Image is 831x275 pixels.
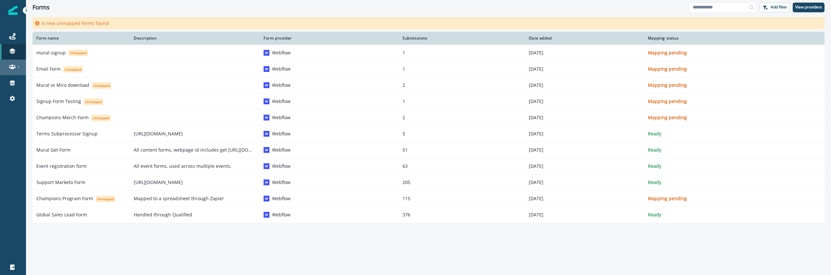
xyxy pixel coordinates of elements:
p: Ready [648,131,821,137]
p: Add filter [771,5,787,9]
p: [DATE] [529,131,640,137]
p: Mapping pending [648,114,821,121]
p: 51 [403,147,521,153]
div: Mapping status [648,36,821,41]
h1: Forms [32,4,50,11]
img: Inflection [8,6,18,15]
p: Mapping pending [648,66,821,72]
p: 2 [403,82,521,88]
p: Webflow [272,50,291,56]
p: 115 [403,195,521,202]
div: Submissions [403,36,521,41]
p: Mural Get Form [36,147,70,153]
div: Form provider [264,36,395,41]
p: Support Marketo Form [36,179,85,186]
p: 6 new unmapped forms found [42,20,109,27]
a: Terms Subprocessor Signup[URL][DOMAIN_NAME]WebflowWebflow5[DATE]Ready [32,126,825,142]
span: Unmapped [84,98,103,105]
p: Champions Merch Form [36,114,89,121]
p: [DATE] [529,212,640,218]
p: Mapping pending [648,195,821,202]
p: Terms Subprocessor Signup [36,131,98,137]
img: Webflow [264,212,269,218]
p: Webflow [272,163,291,169]
p: Event registration form [36,163,87,169]
p: [DATE] [529,114,640,121]
p: [URL][DOMAIN_NAME] [134,179,256,186]
img: Webflow [264,131,269,137]
p: 1 [403,66,521,72]
a: Support Marketo Form[URL][DOMAIN_NAME]WebflowWebflow205[DATE]Ready [32,174,825,190]
p: Webflow [272,98,291,105]
p: Mural vs Miro download [36,82,89,88]
a: Email FormUnmappedWebflowWebflow1[DATE]Mapping pending [32,61,825,77]
p: [DATE] [529,163,640,169]
p: Mapping pending [648,98,821,105]
img: Webflow [264,179,269,185]
p: Webflow [272,179,291,186]
p: Webflow [272,131,291,137]
span: Unmapped [63,66,83,73]
img: Webflow [264,115,269,120]
p: 376 [403,212,521,218]
span: Unmapped [68,50,88,56]
p: 205 [403,179,521,186]
p: Mapping pending [648,50,821,56]
div: Description [134,36,256,41]
p: [DATE] [529,147,640,153]
p: Webflow [272,147,291,153]
p: [DATE] [529,179,640,186]
div: Form name [36,36,126,41]
p: Email Form [36,66,61,72]
p: All event forms, used across multiple events. [134,163,256,169]
p: View providers [795,5,822,9]
p: Ready [648,179,821,186]
p: [DATE] [529,82,640,88]
div: Date added [529,36,640,41]
p: 2 [403,114,521,121]
p: [DATE] [529,50,640,56]
p: 1 [403,50,521,56]
img: Webflow [264,66,269,72]
p: [DATE] [529,195,640,202]
a: Mural vs Miro downloadUnmappedWebflowWebflow2[DATE]Mapping pending [32,77,825,93]
p: mural-signup [36,50,66,56]
p: Mapping pending [648,82,821,88]
p: [DATE] [529,66,640,72]
button: View providers [793,3,825,12]
p: 1 [403,98,521,105]
p: Webflow [272,212,291,218]
p: Webflow [272,114,291,121]
a: Global Sales Lead FormHandled through QualifiedWebflowWebflow376[DATE]Ready [32,207,825,223]
p: [URL][DOMAIN_NAME] [134,131,256,137]
span: Unmapped [96,196,115,202]
p: Global Sales Lead Form [36,212,87,218]
span: Unmapped [92,82,111,89]
button: Add filter [759,3,790,12]
img: Webflow [264,147,269,153]
p: Webflow [272,82,291,88]
p: Webflow [272,66,291,72]
a: Event registration formAll event forms, used across multiple events.WebflowWebflow63[DATE]Ready [32,158,825,174]
p: Handled through Qualified [134,212,256,218]
img: Webflow [264,50,269,56]
img: Webflow [264,82,269,88]
p: All content forms, webpage id includes get [URL][DOMAIN_NAME] [134,147,256,153]
a: Signup Form TestingUnmappedWebflowWebflow1[DATE]Mapping pending [32,93,825,109]
span: Unmapped [91,115,111,121]
p: Webflow [272,195,291,202]
p: [DATE] [529,98,640,105]
p: Ready [648,163,821,169]
a: Champions Program FormUnmappedMapped to a spreadsheet through ZapierWebflowWebflow115[DATE]Mappin... [32,190,825,207]
p: Signup Form Testing [36,98,81,105]
img: Webflow [264,163,269,169]
img: Webflow [264,98,269,104]
a: Champions Merch FormUnmappedWebflowWebflow2[DATE]Mapping pending [32,109,825,126]
a: mural-signupUnmappedWebflowWebflow1[DATE]Mapping pending [32,45,825,61]
p: Mapped to a spreadsheet through Zapier [134,195,256,202]
p: Ready [648,212,821,218]
p: Ready [648,147,821,153]
p: 5 [403,131,521,137]
p: Champions Program Form [36,195,93,202]
a: Mural Get FormAll content forms, webpage id includes get [URL][DOMAIN_NAME]WebflowWebflow51[DATE]... [32,142,825,158]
